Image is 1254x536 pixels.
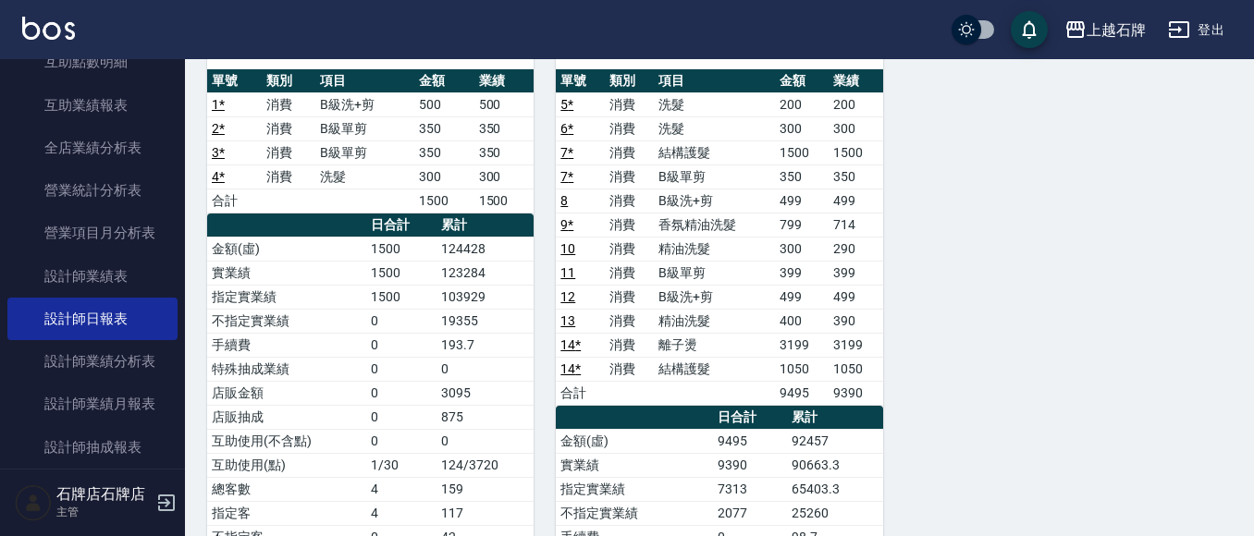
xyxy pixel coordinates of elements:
[7,41,178,83] a: 互助點數明細
[829,285,882,309] td: 499
[207,69,534,213] table: a dense table
[605,69,654,93] th: 類別
[605,189,654,213] td: 消費
[414,92,474,116] td: 500
[56,504,151,520] p: 主管
[7,255,178,298] a: 設計師業績表
[7,84,178,127] a: 互助業績報表
[713,501,787,525] td: 2077
[775,213,829,237] td: 799
[560,289,575,304] a: 12
[474,140,535,164] td: 350
[829,92,882,116] td: 200
[560,265,575,280] a: 11
[436,333,534,357] td: 193.7
[56,485,151,504] h5: 石牌店石牌店
[414,164,474,189] td: 300
[560,313,575,328] a: 13
[654,69,775,93] th: 項目
[775,189,829,213] td: 499
[556,69,605,93] th: 單號
[436,381,534,405] td: 3095
[7,426,178,469] a: 設計師抽成報表
[654,285,775,309] td: B級洗+剪
[366,333,436,357] td: 0
[7,212,178,254] a: 營業項目月分析表
[7,469,178,511] a: 設計師排行榜
[414,189,474,213] td: 1500
[7,127,178,169] a: 全店業績分析表
[829,261,882,285] td: 399
[474,69,535,93] th: 業績
[829,116,882,140] td: 300
[366,309,436,333] td: 0
[775,333,829,357] td: 3199
[829,69,882,93] th: 業績
[713,429,787,453] td: 9495
[207,237,366,261] td: 金額(虛)
[829,309,882,333] td: 390
[207,453,366,477] td: 互助使用(點)
[829,357,882,381] td: 1050
[556,501,713,525] td: 不指定實業績
[366,261,436,285] td: 1500
[605,164,654,189] td: 消費
[262,164,316,189] td: 消費
[556,69,882,406] table: a dense table
[775,92,829,116] td: 200
[207,357,366,381] td: 特殊抽成業績
[207,333,366,357] td: 手續費
[207,381,366,405] td: 店販金額
[7,340,178,383] a: 設計師業績分析表
[436,501,534,525] td: 117
[713,453,787,477] td: 9390
[7,383,178,425] a: 設計師業績月報表
[654,309,775,333] td: 精油洗髮
[414,140,474,164] td: 350
[366,285,436,309] td: 1500
[436,261,534,285] td: 123284
[315,92,413,116] td: B級洗+剪
[436,285,534,309] td: 103929
[654,237,775,261] td: 精油洗髮
[556,477,713,501] td: 指定實業績
[366,381,436,405] td: 0
[654,164,775,189] td: B級單剪
[474,92,535,116] td: 500
[366,477,436,501] td: 4
[1057,11,1153,49] button: 上越石牌
[474,164,535,189] td: 300
[7,298,178,340] a: 設計師日報表
[262,69,316,93] th: 類別
[560,193,568,208] a: 8
[262,140,316,164] td: 消費
[775,261,829,285] td: 399
[556,429,713,453] td: 金額(虛)
[207,309,366,333] td: 不指定實業績
[787,477,882,501] td: 65403.3
[775,69,829,93] th: 金額
[22,17,75,40] img: Logo
[1087,18,1146,42] div: 上越石牌
[207,189,262,213] td: 合計
[366,213,436,238] th: 日合計
[605,213,654,237] td: 消費
[556,381,605,405] td: 合計
[1011,11,1048,48] button: save
[829,164,882,189] td: 350
[474,116,535,140] td: 350
[787,429,882,453] td: 92457
[775,357,829,381] td: 1050
[366,357,436,381] td: 0
[654,213,775,237] td: 香氛精油洗髮
[366,237,436,261] td: 1500
[366,501,436,525] td: 4
[829,237,882,261] td: 290
[775,285,829,309] td: 499
[262,116,316,140] td: 消費
[605,285,654,309] td: 消費
[15,484,52,521] img: Person
[605,309,654,333] td: 消費
[436,237,534,261] td: 124428
[436,405,534,429] td: 875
